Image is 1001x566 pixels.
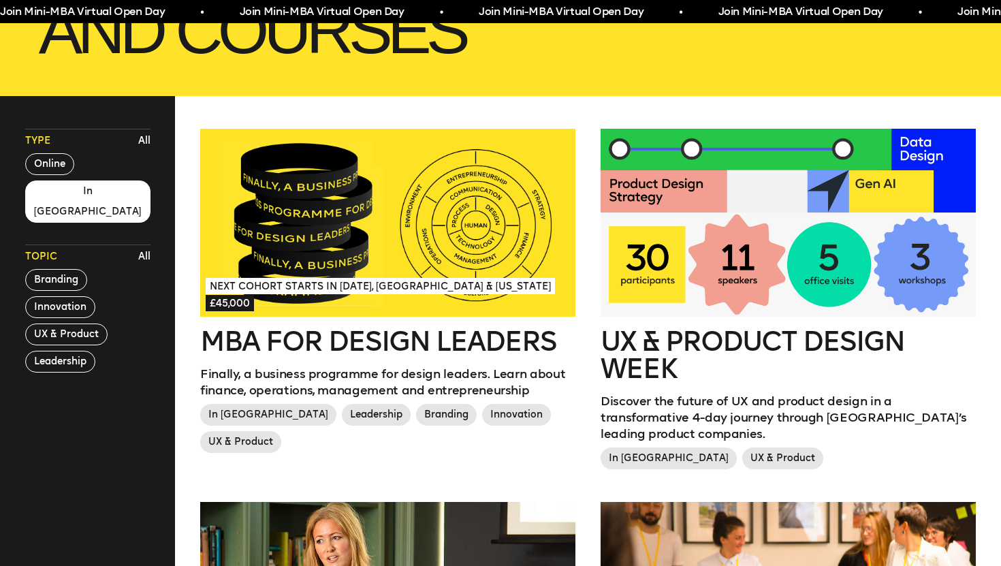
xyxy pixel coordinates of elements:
span: • [200,4,204,20]
span: Next Cohort Starts in [DATE], [GEOGRAPHIC_DATA] & [US_STATE] [206,278,555,294]
button: All [135,131,154,151]
button: Innovation [25,296,95,318]
span: UX & Product [200,431,281,453]
span: £45,000 [206,295,254,311]
span: Innovation [482,404,551,426]
button: Leadership [25,351,95,373]
h2: UX & Product Design Week [601,328,976,382]
span: Topic [25,250,57,264]
h2: MBA for Design Leaders [200,328,575,355]
a: UX & Product Design WeekDiscover the future of UX and product design in a transformative 4-day jo... [601,129,976,475]
a: Next Cohort Starts in [DATE], [GEOGRAPHIC_DATA] & [US_STATE]£45,000MBA for Design LeadersFinally,... [200,129,575,458]
span: • [440,4,443,20]
span: Leadership [342,404,411,426]
p: Discover the future of UX and product design in a transformative 4-day journey through [GEOGRAPHI... [601,393,976,442]
button: In [GEOGRAPHIC_DATA] [25,180,150,223]
button: Branding [25,269,87,291]
button: Online [25,153,74,175]
span: • [919,4,922,20]
span: In [GEOGRAPHIC_DATA] [601,447,737,469]
button: UX & Product [25,324,108,345]
span: UX & Product [742,447,823,469]
p: Finally, a business programme for design leaders. Learn about finance, operations, management and... [200,366,575,398]
span: Branding [416,404,477,426]
span: • [679,4,682,20]
span: Type [25,134,50,148]
span: In [GEOGRAPHIC_DATA] [200,404,336,426]
button: All [135,247,154,267]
